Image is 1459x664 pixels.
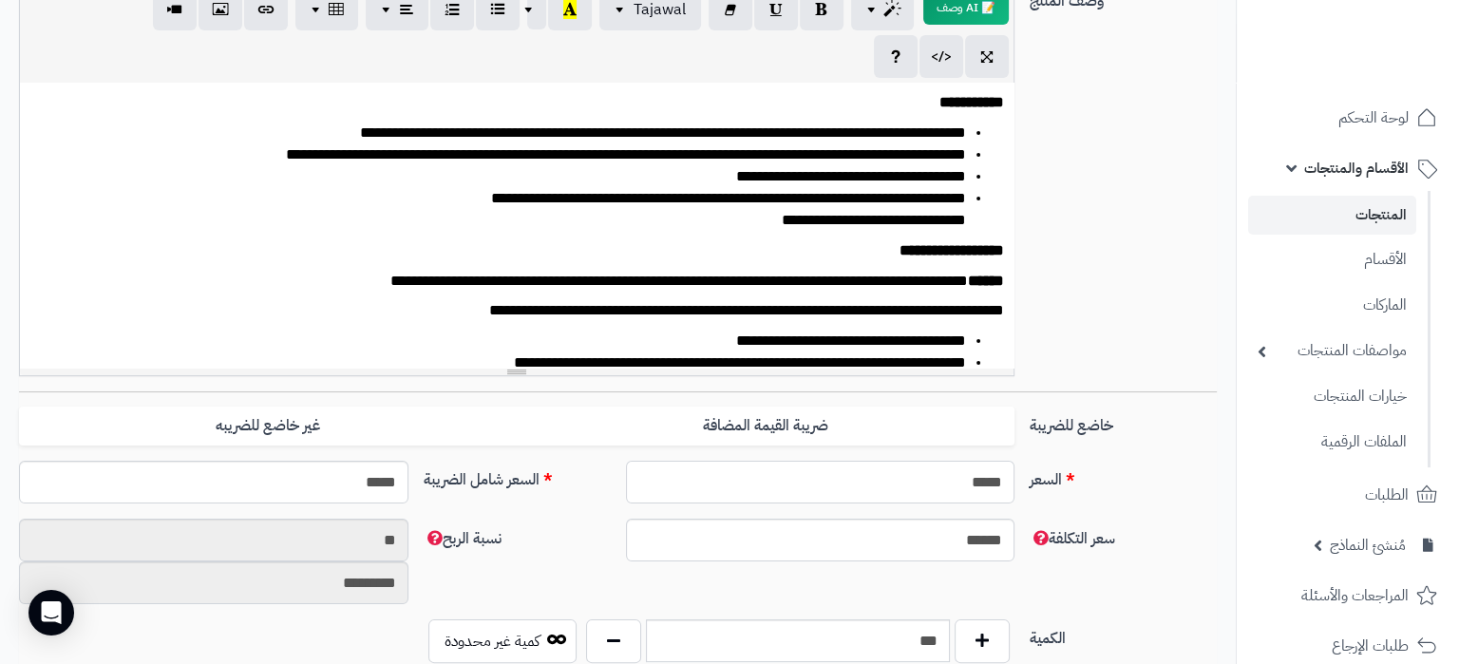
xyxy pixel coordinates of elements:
[517,407,1014,446] label: ضريبة القيمة المضافة
[1248,196,1416,235] a: المنتجات
[19,407,517,446] label: غير خاضع للضريبه
[1248,239,1416,280] a: الأقسام
[1022,407,1224,437] label: خاضع للضريبة
[1022,461,1224,491] label: السعر
[1330,532,1406,559] span: مُنشئ النماذج
[1030,527,1115,550] span: سعر التكلفة
[1022,619,1224,650] label: الكمية
[1248,573,1448,618] a: المراجعات والأسئلة
[1365,482,1409,508] span: الطلبات
[416,461,618,491] label: السعر شامل الضريبة
[1304,155,1409,181] span: الأقسام والمنتجات
[1248,285,1416,326] a: الماركات
[1248,376,1416,417] a: خيارات المنتجات
[28,590,74,636] div: Open Intercom Messenger
[1338,104,1409,131] span: لوحة التحكم
[1332,633,1409,659] span: طلبات الإرجاع
[1248,422,1416,463] a: الملفات الرقمية
[1248,331,1416,371] a: مواصفات المنتجات
[1301,582,1409,609] span: المراجعات والأسئلة
[1248,95,1448,141] a: لوحة التحكم
[1248,472,1448,518] a: الطلبات
[424,527,502,550] span: نسبة الربح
